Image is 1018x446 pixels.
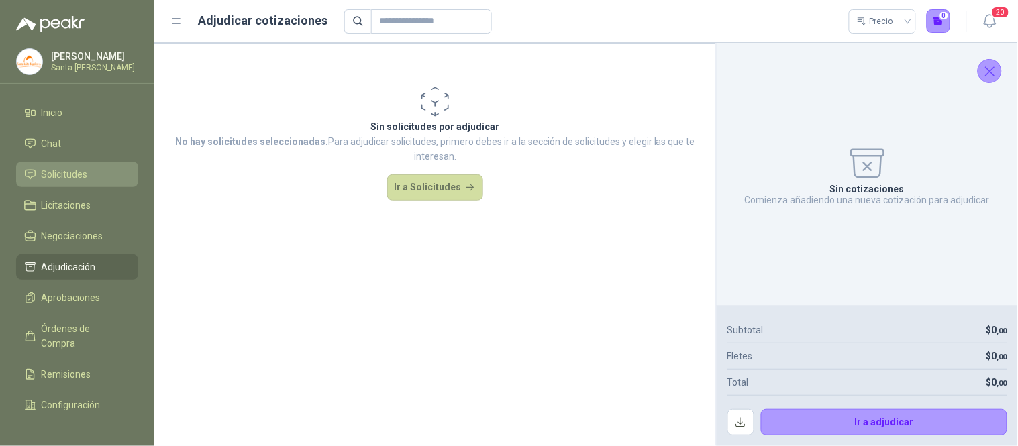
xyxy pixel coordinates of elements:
[986,323,1007,337] p: $
[42,229,103,243] span: Negociaciones
[16,100,138,125] a: Inicio
[51,64,135,72] p: Santa [PERSON_NAME]
[16,16,85,32] img: Logo peakr
[16,192,138,218] a: Licitaciones
[51,52,135,61] p: [PERSON_NAME]
[387,174,484,201] button: Ir a Solicitudes
[991,6,1010,19] span: 20
[42,260,96,274] span: Adjudicación
[16,254,138,280] a: Adjudicación
[997,353,1007,361] span: ,00
[986,349,1007,364] p: $
[16,162,138,187] a: Solicitudes
[857,11,896,32] div: Precio
[997,327,1007,335] span: ,00
[175,136,328,147] strong: No hay solicitudes seleccionadas.
[727,349,753,364] p: Fletes
[42,367,91,382] span: Remisiones
[42,136,62,151] span: Chat
[42,290,101,305] span: Aprobaciones
[992,377,1007,388] span: 0
[168,134,703,164] p: Para adjudicar solicitudes, primero debes ir a la sección de solicitudes y elegir las que te inte...
[16,361,138,387] a: Remisiones
[42,167,88,182] span: Solicitudes
[992,325,1007,335] span: 0
[199,11,328,30] h1: Adjudicar cotizaciones
[992,351,1007,361] span: 0
[42,105,63,120] span: Inicio
[727,323,764,337] p: Subtotal
[745,194,990,205] p: Comienza añadiendo una nueva cotización para adjudicar
[997,379,1007,388] span: ,00
[168,119,703,134] p: Sin solicitudes por adjudicar
[830,184,905,194] p: Sin cotizaciones
[17,49,42,74] img: Company Logo
[978,59,1002,83] button: Cerrar
[42,321,125,351] span: Órdenes de Compra
[42,198,91,213] span: Licitaciones
[42,398,101,412] span: Configuración
[16,131,138,156] a: Chat
[986,375,1007,390] p: $
[927,9,951,34] button: 0
[978,9,1002,34] button: 20
[16,392,138,418] a: Configuración
[727,375,749,390] p: Total
[16,223,138,249] a: Negociaciones
[761,409,1008,436] button: Ir a adjudicar
[16,316,138,356] a: Órdenes de Compra
[16,285,138,311] a: Aprobaciones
